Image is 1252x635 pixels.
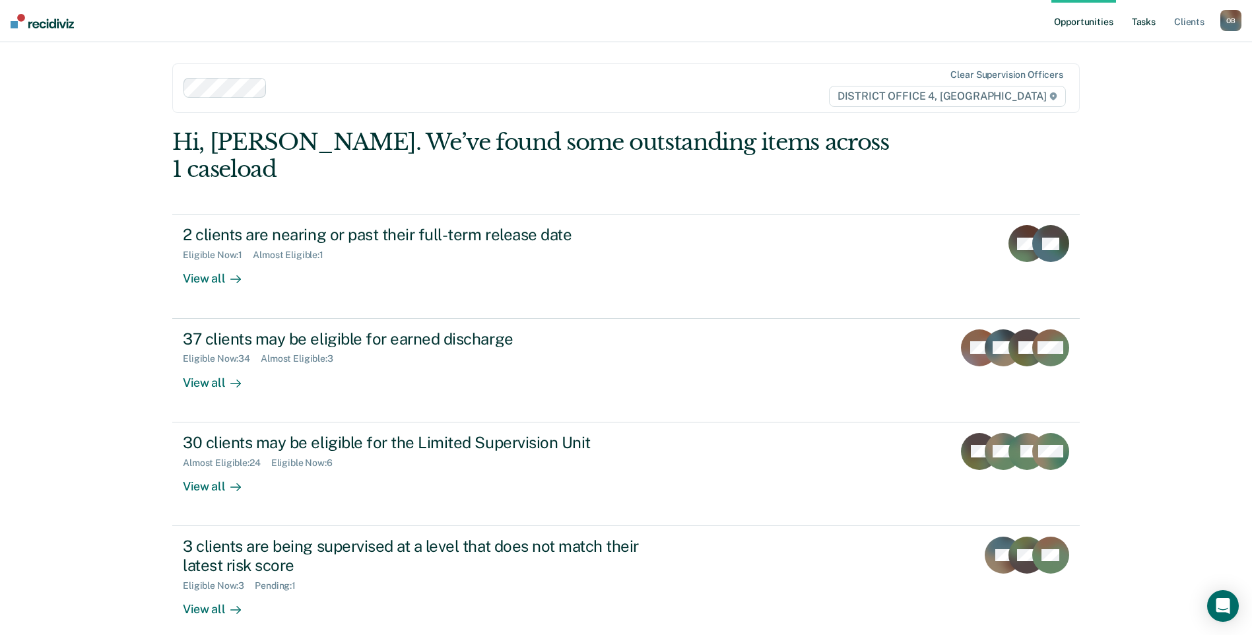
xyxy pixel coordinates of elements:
div: View all [183,364,257,390]
div: 30 clients may be eligible for the Limited Supervision Unit [183,433,646,452]
div: Hi, [PERSON_NAME]. We’ve found some outstanding items across 1 caseload [172,129,898,183]
div: O B [1220,10,1241,31]
button: OB [1220,10,1241,31]
div: Almost Eligible : 3 [261,353,344,364]
span: DISTRICT OFFICE 4, [GEOGRAPHIC_DATA] [829,86,1066,107]
div: Almost Eligible : 1 [253,250,334,261]
div: View all [183,468,257,494]
div: Eligible Now : 3 [183,580,255,591]
div: Almost Eligible : 24 [183,457,271,469]
div: Open Intercom Messenger [1207,590,1239,622]
div: Eligible Now : 6 [271,457,343,469]
a: 37 clients may be eligible for earned dischargeEligible Now:34Almost Eligible:3View all [172,319,1080,422]
div: 2 clients are nearing or past their full-term release date [183,225,646,244]
div: View all [183,591,257,617]
a: 30 clients may be eligible for the Limited Supervision UnitAlmost Eligible:24Eligible Now:6View all [172,422,1080,526]
div: Pending : 1 [255,580,306,591]
div: Clear supervision officers [950,69,1063,81]
div: 37 clients may be eligible for earned discharge [183,329,646,349]
a: 2 clients are nearing or past their full-term release dateEligible Now:1Almost Eligible:1View all [172,214,1080,318]
div: Eligible Now : 1 [183,250,253,261]
img: Recidiviz [11,14,74,28]
div: Eligible Now : 34 [183,353,261,364]
div: View all [183,261,257,286]
div: 3 clients are being supervised at a level that does not match their latest risk score [183,537,646,575]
